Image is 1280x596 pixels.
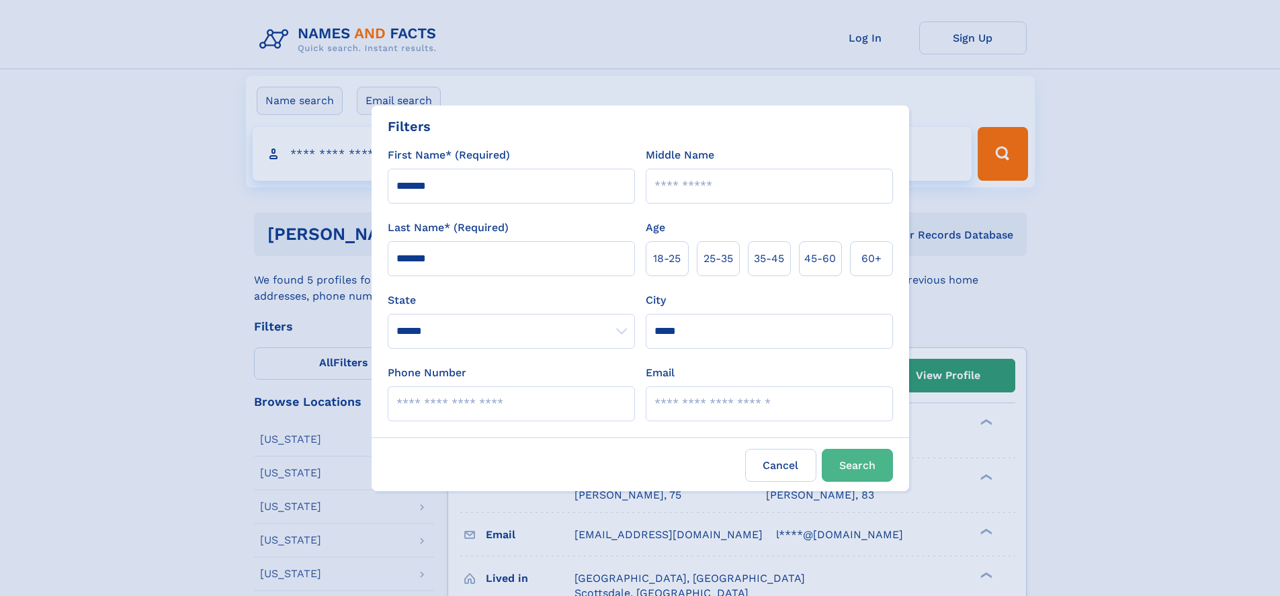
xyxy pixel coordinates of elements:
label: State [388,292,635,308]
span: 60+ [861,251,882,267]
span: 45‑60 [804,251,836,267]
label: Phone Number [388,365,466,381]
span: 18‑25 [653,251,681,267]
label: Middle Name [646,147,714,163]
div: Filters [388,116,431,136]
label: Age [646,220,665,236]
label: First Name* (Required) [388,147,510,163]
label: Email [646,365,675,381]
label: Cancel [745,449,816,482]
label: Last Name* (Required) [388,220,509,236]
span: 25‑35 [703,251,733,267]
button: Search [822,449,893,482]
span: 35‑45 [754,251,784,267]
label: City [646,292,666,308]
